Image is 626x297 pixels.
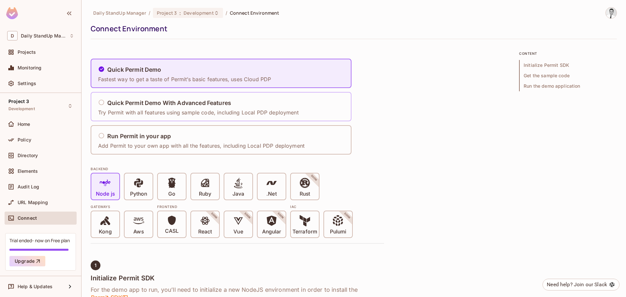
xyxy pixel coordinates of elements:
p: Try Permit with all features using sample code, including Local PDP deployment [98,109,299,116]
div: Connect Environment [91,24,614,34]
p: CASL [165,228,179,234]
span: : [179,10,181,16]
span: Development [8,106,35,111]
span: D [7,31,18,40]
span: URL Mapping [18,200,48,205]
span: SOON [301,165,327,191]
li: / [226,10,227,16]
span: Audit Log [18,184,39,189]
span: SOON [335,203,360,229]
img: SReyMgAAAABJRU5ErkJggg== [6,7,18,19]
span: Home [18,122,30,127]
p: Node js [96,191,115,197]
h5: Run Permit in your app [107,133,171,140]
p: Angular [262,229,281,235]
h4: Initialize Permit SDK [91,274,384,282]
img: Goran Jovanovic [606,7,617,18]
p: Vue [233,229,243,235]
span: Monitoring [18,65,42,70]
h5: Quick Permit Demo With Advanced Features [107,100,231,106]
p: Ruby [199,191,211,197]
p: Kong [99,229,112,235]
p: React [198,229,212,235]
p: content [519,51,617,56]
div: Trial ended- now on Free plan [9,237,70,244]
span: Projects [18,50,36,55]
span: Project 3 [8,99,29,104]
p: .Net [266,191,276,197]
div: Need help? Join our Slack [547,281,607,289]
span: Connect [18,215,37,221]
p: Fastest way to get a taste of Permit’s basic features, uses Cloud PDP [98,76,271,83]
button: Upgrade [9,256,45,266]
li: / [149,10,150,16]
span: Elements [18,169,38,174]
span: Initialize Permit SDK [519,60,617,70]
p: Python [130,191,147,197]
span: Run the demo application [519,81,617,91]
div: Frontend [157,204,286,209]
span: Connect Environment [230,10,279,16]
span: Get the sample code [519,70,617,81]
span: SOON [268,203,293,229]
p: Terraform [292,229,317,235]
span: SOON [201,203,227,229]
span: Directory [18,153,38,158]
span: Help & Updates [18,284,52,289]
span: 1 [95,263,97,268]
p: Add Permit to your own app with all the features, including Local PDP deployment [98,142,305,149]
span: Development [184,10,214,16]
p: Go [168,191,175,197]
div: IAC [290,204,353,209]
span: Workspace: Daily StandUp Manager [21,33,66,38]
p: Aws [133,229,143,235]
span: SOON [235,203,260,229]
span: Settings [18,81,36,86]
p: Pulumi [330,229,346,235]
span: Policy [18,137,31,142]
span: the active workspace [93,10,146,16]
p: Rust [300,191,310,197]
span: Project 3 [157,10,177,16]
div: BACKEND [91,166,384,171]
div: Gateways [91,204,153,209]
h5: Quick Permit Demo [107,67,161,73]
p: Java [232,191,244,197]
